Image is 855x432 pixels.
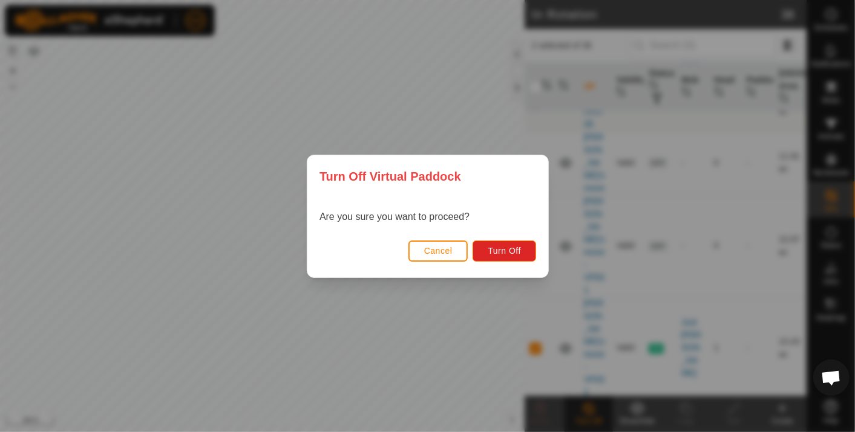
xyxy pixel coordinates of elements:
button: Turn Off [473,240,536,261]
div: Open chat [813,359,850,396]
span: Cancel [424,246,452,256]
button: Cancel [408,240,468,261]
span: Turn Off [488,246,521,256]
span: Turn Off Virtual Paddock [319,167,461,185]
p: Are you sure you want to proceed? [319,210,470,224]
